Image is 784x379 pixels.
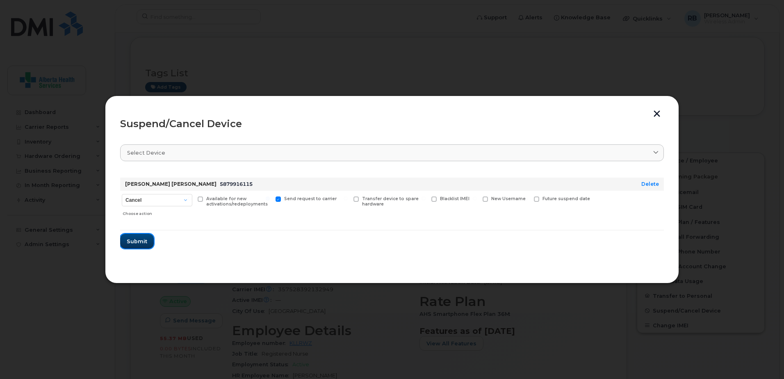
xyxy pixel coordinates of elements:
input: Available for new activations/redeployments [188,196,192,201]
span: 5879916115 [220,181,253,187]
input: Future suspend date [524,196,528,201]
span: Send request to carrier [284,196,337,201]
span: Blacklist IMEI [440,196,469,201]
input: Send request to carrier [266,196,270,201]
span: Select device [127,149,165,157]
a: Select device [120,144,664,161]
input: Transfer device to spare hardware [344,196,348,201]
a: Delete [641,181,659,187]
input: Blacklist IMEI [422,196,426,201]
span: Future suspend date [542,196,590,201]
button: Submit [120,234,154,249]
div: Suspend/Cancel Device [120,119,664,129]
span: New Username [491,196,526,201]
span: Available for new activations/redeployments [206,196,268,207]
div: Choose action [123,207,192,217]
input: New Username [473,196,477,201]
strong: [PERSON_NAME] [PERSON_NAME] [125,181,217,187]
span: Submit [127,237,147,245]
span: Transfer device to spare hardware [362,196,419,207]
